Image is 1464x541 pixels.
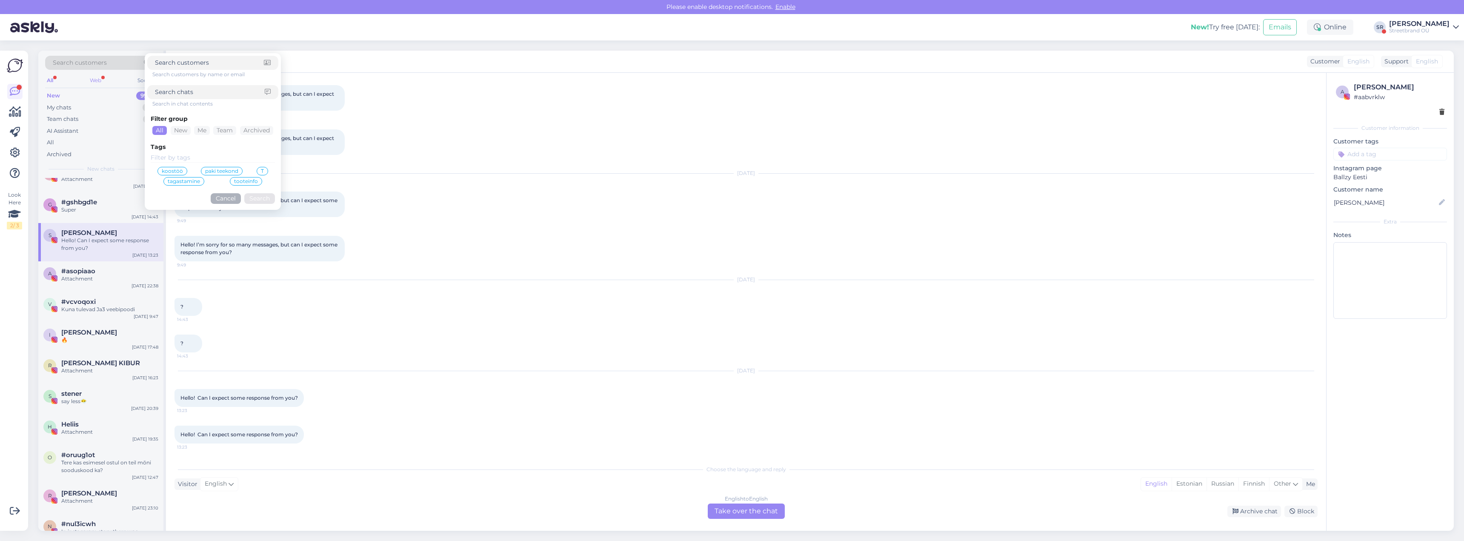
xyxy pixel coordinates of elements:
div: Block [1284,506,1318,517]
div: English to English [725,495,768,503]
span: Hello! Can I expect some response from you? [180,431,298,438]
div: [PERSON_NAME] [1354,82,1444,92]
div: Visitor [174,480,197,489]
span: Hello! Can I expect some response from you? [180,395,298,401]
span: New chats [87,165,114,173]
span: koostöö [162,169,183,174]
span: #asopiaao [61,267,95,275]
input: Search chats [155,88,265,97]
div: [DATE] [174,169,1318,177]
a: [PERSON_NAME]Streetbrand OÜ [1389,20,1459,34]
div: [DATE] [174,276,1318,283]
span: a [1341,89,1344,95]
span: S [49,232,51,238]
div: [DATE] 12:47 [132,474,158,481]
span: H [48,424,52,430]
span: i [49,332,51,338]
span: #oruug1ot [61,451,95,459]
p: Customer tags [1333,137,1447,146]
div: Extra [1333,218,1447,226]
span: ? [180,340,183,346]
div: [DATE] 9:47 [134,313,158,320]
div: Archive chat [1227,506,1281,517]
div: Hello! Can I expect some response from you? [61,237,158,252]
p: Notes [1333,231,1447,240]
span: v [48,301,51,307]
span: r [48,492,52,499]
p: Customer name [1333,185,1447,194]
div: SR [1374,21,1386,33]
div: [DATE] 17:48 [132,344,158,350]
div: 0 [143,103,155,112]
div: Choose the language and reply [174,466,1318,473]
div: [DATE] 13:23 [132,252,158,258]
div: All [152,126,167,135]
span: English [1416,57,1438,66]
div: [PERSON_NAME] [1389,20,1450,27]
span: 13:23 [177,407,209,414]
span: g [48,201,52,208]
span: rainer [61,489,117,497]
span: Simona Junkere [61,229,117,237]
div: Customer [1307,57,1340,66]
div: [DATE] 16:23 [132,375,158,381]
input: Filter by tags [151,153,275,163]
span: 14:43 [177,316,209,323]
span: 9:49 [177,262,209,268]
div: [DATE] 19:35 [132,436,158,442]
div: Me [1303,480,1315,489]
span: #gshbgd1e [61,198,97,206]
div: Super [61,206,158,214]
div: [DATE] 20:39 [131,405,158,412]
span: #vcvoqoxi [61,298,96,306]
span: n [48,523,52,530]
div: Attachment [61,175,158,183]
span: 14:43 [177,353,209,359]
div: Search in chat contents [152,100,278,108]
span: REBECA KIBUR [61,359,140,367]
div: Estonian [1172,478,1207,490]
div: Attachment [61,367,158,375]
span: 13:23 [177,444,209,450]
div: Team chats [47,115,78,123]
div: say less😶‍🌫️ [61,398,158,405]
div: Online [1307,20,1353,35]
span: 9:49 [177,218,209,224]
div: Filter group [151,114,275,123]
div: Take over the chat [708,504,785,519]
div: [DATE] 23:10 [132,505,158,511]
div: [DATE] 14:43 [132,214,158,220]
div: [DATE] [174,367,1318,375]
div: [DATE] 16:17 [133,183,158,189]
div: 🔥 [61,336,158,344]
div: New [47,92,60,100]
input: Add name [1334,198,1437,207]
div: Attachment [61,275,158,283]
span: #nul3icwh [61,520,96,528]
span: Heliis [61,421,79,428]
p: Instagram page [1333,164,1447,173]
div: Streetbrand OÜ [1389,27,1450,34]
div: Customer information [1333,124,1447,132]
div: # aabvrklw [1354,92,1444,102]
span: Search customers [53,58,107,67]
div: 99+ [136,92,155,100]
div: Tere kas esimesel ostul on teil mõni sooduskood ka? [61,459,158,474]
div: Archived [47,150,71,159]
div: Kuna tulevad Ja3 veebipoodi [61,306,158,313]
input: Add a tag [1333,148,1447,160]
span: inge kangur [61,329,117,336]
div: Look Here [7,191,22,229]
p: Ballzy Eesti [1333,173,1447,182]
div: All [45,75,55,86]
button: Emails [1263,19,1297,35]
span: o [48,454,52,461]
div: Finnish [1238,478,1269,490]
div: AI Assistant [47,127,78,135]
b: New! [1191,23,1209,31]
span: stener [61,390,82,398]
span: English [1347,57,1370,66]
div: Attachment [61,497,158,505]
span: a [48,270,52,277]
div: Attachment [61,428,158,436]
